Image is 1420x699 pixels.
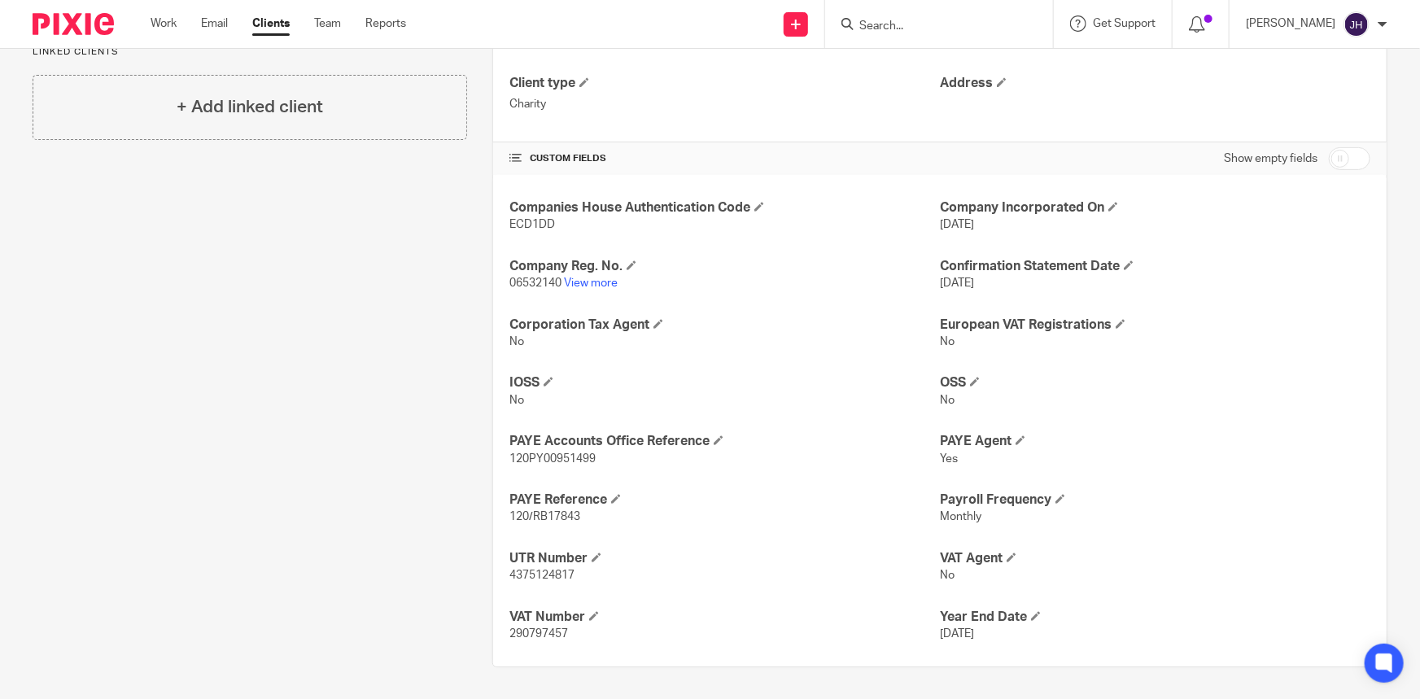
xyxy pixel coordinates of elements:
[201,15,228,32] a: Email
[940,570,955,581] span: No
[940,336,955,347] span: No
[940,395,955,406] span: No
[177,94,323,120] h4: + Add linked client
[509,550,940,567] h4: UTR Number
[509,152,940,165] h4: CUSTOM FIELDS
[509,453,596,465] span: 120PY00951499
[1246,15,1335,32] p: [PERSON_NAME]
[509,374,940,391] h4: IOSS
[940,609,1370,626] h4: Year End Date
[509,96,940,112] p: Charity
[509,277,561,289] span: 06532140
[509,199,940,216] h4: Companies House Authentication Code
[33,13,114,35] img: Pixie
[940,491,1370,509] h4: Payroll Frequency
[314,15,341,32] a: Team
[151,15,177,32] a: Work
[940,75,1370,92] h4: Address
[940,628,974,640] span: [DATE]
[509,317,940,334] h4: Corporation Tax Agent
[509,511,580,522] span: 120/RB17843
[940,374,1370,391] h4: OSS
[509,395,524,406] span: No
[509,433,940,450] h4: PAYE Accounts Office Reference
[509,336,524,347] span: No
[1344,11,1370,37] img: svg%3E
[509,491,940,509] h4: PAYE Reference
[564,277,618,289] a: View more
[509,75,940,92] h4: Client type
[365,15,406,32] a: Reports
[509,258,940,275] h4: Company Reg. No.
[509,609,940,626] h4: VAT Number
[940,511,981,522] span: Monthly
[940,453,958,465] span: Yes
[1093,18,1156,29] span: Get Support
[33,46,467,59] p: Linked clients
[940,219,974,230] span: [DATE]
[509,570,575,581] span: 4375124817
[940,258,1370,275] h4: Confirmation Statement Date
[509,628,568,640] span: 290797457
[509,219,555,230] span: ECD1DD
[858,20,1004,34] input: Search
[1224,151,1317,167] label: Show empty fields
[940,433,1370,450] h4: PAYE Agent
[940,199,1370,216] h4: Company Incorporated On
[252,15,290,32] a: Clients
[940,550,1370,567] h4: VAT Agent
[940,277,974,289] span: [DATE]
[940,317,1370,334] h4: European VAT Registrations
